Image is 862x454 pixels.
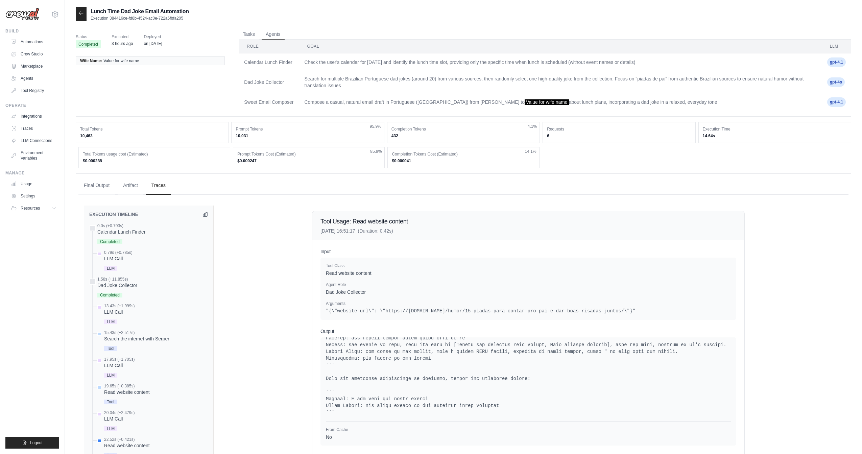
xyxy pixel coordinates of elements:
span: 85.9% [370,149,382,154]
div: 22.52s (+0.421s) [104,437,150,442]
dd: 14.64s [703,133,847,139]
span: Status [76,33,101,40]
span: 95.9% [370,124,381,129]
div: 1.58s (+11.855s) [97,277,137,282]
time: August 24, 2025 at 12:51 BST [144,41,162,46]
button: Logout [5,437,59,449]
a: Environment Variables [8,147,59,164]
h2: EXECUTION TIMELINE [89,211,138,218]
div: 20.04s (+2.479s) [104,410,135,415]
p: From Cache [326,427,526,432]
p: Dad Joke Collector [326,289,731,295]
div: Operate [5,103,59,108]
th: LLM [822,40,851,53]
span: Completed [97,293,122,297]
button: Tasks [239,29,259,40]
dd: 10,463 [80,133,224,139]
dt: Prompt Tokens [236,126,380,132]
dd: 432 [391,133,535,139]
td: Sweet Email Composer [239,93,299,111]
h3: Output [320,328,736,335]
td: Compose a casual, natural email draft in Portuguese ([GEOGRAPHIC_DATA]) from [PERSON_NAME] to abo... [299,93,821,111]
dt: Requests [547,126,691,132]
span: Tool [104,400,117,404]
span: Value for wife name [525,99,569,105]
div: 0.79s (+0.785s) [104,250,133,255]
p: Read website content [326,270,731,277]
span: LLM [104,319,117,324]
span: Value for wife name [103,58,139,64]
a: Crew Studio [8,49,59,59]
span: (Duration: 0.42s) [358,228,393,234]
dd: 6 [547,133,691,139]
dt: Total Tokens usage cost (Estimated) [83,151,226,157]
div: Calendar Lunch Finder [97,229,145,235]
p: No [326,434,526,440]
span: 4.1% [528,124,537,129]
span: Wife Name: [80,58,102,64]
a: Automations [8,37,59,47]
pre: "{\"website_url\": \"https://[DOMAIN_NAME]/humor/15-piadas-para-contar-pro-pai-e-dar-boas-risadas... [326,308,731,314]
div: LLM Call [104,415,135,422]
a: Agents [8,73,59,84]
button: Resources [8,203,59,214]
th: Goal [299,40,821,53]
div: LLM Call [104,309,135,315]
a: Tool Registry [8,85,59,96]
p: Execution 384416ce-fd8b-4524-ac0e-722a6fbfa205 [91,16,189,21]
h2: Lunch Time Dad Joke Email Automation [91,7,189,16]
span: Completed [97,239,122,244]
div: Read website content [104,442,150,449]
td: Calendar Lunch Finder [239,53,299,71]
dt: Prompt Tokens Cost (Estimated) [237,151,380,157]
h3: Input [320,248,736,255]
div: Manage [5,170,59,176]
span: gpt-4o [827,77,845,87]
button: Artifact [118,176,143,195]
dt: Completion Tokens Cost (Estimated) [392,151,535,157]
span: Deployed [144,33,162,40]
p: Arguments [326,301,731,306]
div: 17.95s (+1.705s) [104,357,135,362]
p: [DATE] 16:51:17 [320,228,408,234]
div: 19.65s (+0.385s) [104,383,150,389]
dt: Execution Time [703,126,847,132]
span: gpt-4.1 [827,97,846,107]
div: 0.0s (+0.793s) [97,223,145,229]
p: Tool Class [326,263,731,268]
dt: Completion Tokens [391,126,535,132]
span: LLM [104,373,117,378]
a: Marketplace [8,61,59,72]
time: September 3, 2025 at 13:51 BST [112,41,133,46]
button: Final Output [78,176,115,195]
div: Search the internet with Serper [104,335,169,342]
span: Executed [112,33,133,40]
div: LLM Call [104,362,135,369]
span: LLM [104,426,117,431]
div: LLM Call [104,255,133,262]
dd: $0.000247 [237,158,380,164]
img: Logo [5,8,39,21]
div: 13.43s (+1.999s) [104,303,135,309]
span: LLM [104,266,117,271]
span: Resources [21,206,40,211]
span: gpt-4.1 [827,57,846,67]
iframe: Chat Widget [828,422,862,454]
dt: Total Tokens [80,126,224,132]
span: Tool [104,346,117,351]
a: Traces [8,123,59,134]
span: 14.1% [525,149,536,154]
td: Dad Joke Collector [239,71,299,93]
th: Role [239,40,299,53]
div: 15.43s (+2.517s) [104,330,169,335]
button: Agents [262,29,285,40]
span: Logout [30,440,43,446]
span: Tool Usage: Read website content [320,218,408,225]
a: Usage [8,178,59,189]
dd: $0.000288 [83,158,226,164]
div: Dad Joke Collector [97,282,137,289]
div: Read website content [104,389,150,396]
td: Check the user's calendar for [DATE] and identify the lunch time slot, providing only the specifi... [299,53,821,71]
dd: $0.000041 [392,158,535,164]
